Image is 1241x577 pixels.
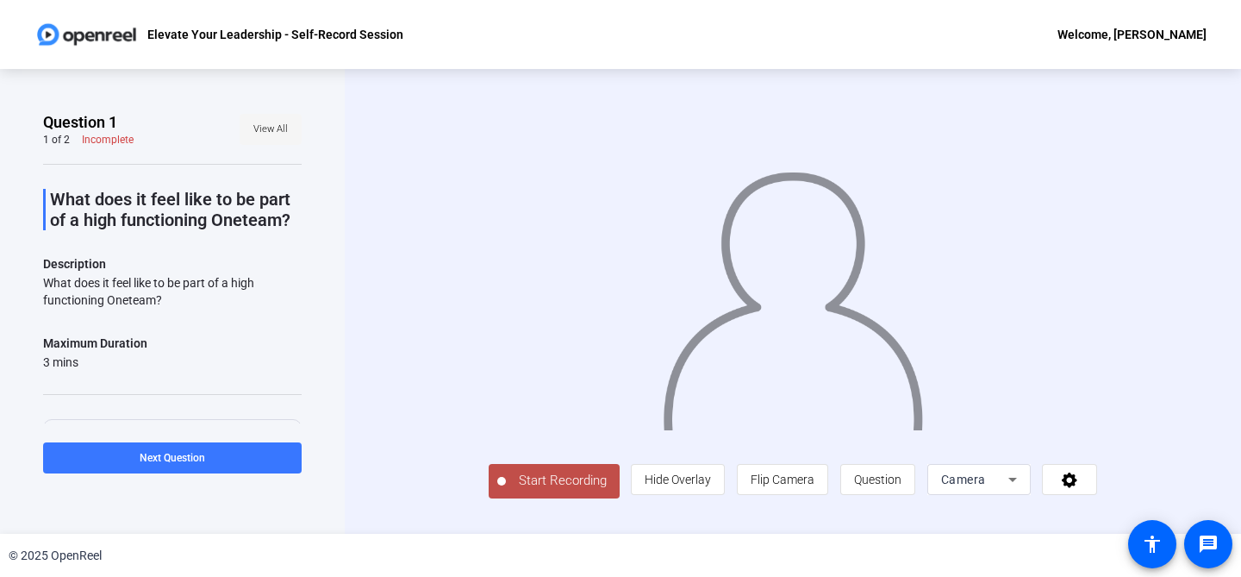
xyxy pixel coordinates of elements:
[253,116,288,142] span: View All
[631,464,725,495] button: Hide Overlay
[1198,534,1219,555] mat-icon: message
[489,464,620,499] button: Start Recording
[50,189,302,230] p: What does it feel like to be part of a high functioning Oneteam?
[140,452,205,464] span: Next Question
[240,114,302,145] button: View All
[43,442,302,474] button: Next Question
[147,24,403,45] p: Elevate Your Leadership - Self-Record Session
[43,354,147,371] div: 3 mins
[43,254,302,274] p: Description
[1057,24,1207,45] div: Welcome, [PERSON_NAME]
[506,471,620,491] span: Start Recording
[840,464,915,495] button: Question
[34,17,139,52] img: OpenReel logo
[661,156,925,430] img: overlay
[751,473,814,486] span: Flip Camera
[43,333,147,354] div: Maximum Duration
[43,274,302,309] div: What does it feel like to be part of a high functioning Oneteam?
[43,133,70,147] div: 1 of 2
[82,133,134,147] div: Incomplete
[1142,534,1163,555] mat-icon: accessibility
[43,112,117,133] span: Question 1
[9,547,102,565] div: © 2025 OpenReel
[645,473,711,486] span: Hide Overlay
[941,473,986,486] span: Camera
[854,473,901,486] span: Question
[737,464,828,495] button: Flip Camera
